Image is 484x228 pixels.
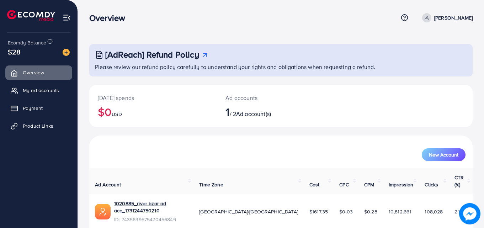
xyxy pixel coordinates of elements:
[454,208,460,215] span: 2.1
[95,63,468,71] p: Please review our refund policy carefully to understand your rights and obligations when requesti...
[5,65,72,80] a: Overview
[23,105,43,112] span: Payment
[199,208,298,215] span: [GEOGRAPHIC_DATA]/[GEOGRAPHIC_DATA]
[225,105,304,118] h2: / 2
[114,200,188,214] a: 1020885_river bzar ad acc_1731244750210
[389,181,414,188] span: Impression
[339,208,353,215] span: $0.03
[89,13,131,23] h3: Overview
[434,14,473,22] p: [PERSON_NAME]
[364,181,374,188] span: CPM
[23,87,59,94] span: My ad accounts
[5,101,72,115] a: Payment
[422,148,466,161] button: New Account
[199,181,223,188] span: Time Zone
[459,203,480,224] img: image
[95,181,121,188] span: Ad Account
[225,104,229,120] span: 1
[63,14,71,22] img: menu
[7,10,55,21] img: logo
[309,181,320,188] span: Cost
[23,122,53,129] span: Product Links
[236,110,271,118] span: Ad account(s)
[112,111,122,118] span: USD
[389,208,411,215] span: 10,812,661
[225,94,304,102] p: Ad accounts
[425,208,443,215] span: 108,028
[8,47,21,57] span: $28
[98,105,208,118] h2: $0
[95,204,111,219] img: ic-ads-acc.e4c84228.svg
[364,208,377,215] span: $0.28
[5,83,72,97] a: My ad accounts
[425,181,438,188] span: Clicks
[8,39,46,46] span: Ecomdy Balance
[454,174,464,188] span: CTR (%)
[5,119,72,133] a: Product Links
[309,208,328,215] span: $1617.35
[419,13,473,22] a: [PERSON_NAME]
[429,152,458,157] span: New Account
[339,181,349,188] span: CPC
[114,216,188,223] span: ID: 7435639575470456849
[63,49,70,56] img: image
[105,49,199,60] h3: [AdReach] Refund Policy
[23,69,44,76] span: Overview
[98,94,208,102] p: [DATE] spends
